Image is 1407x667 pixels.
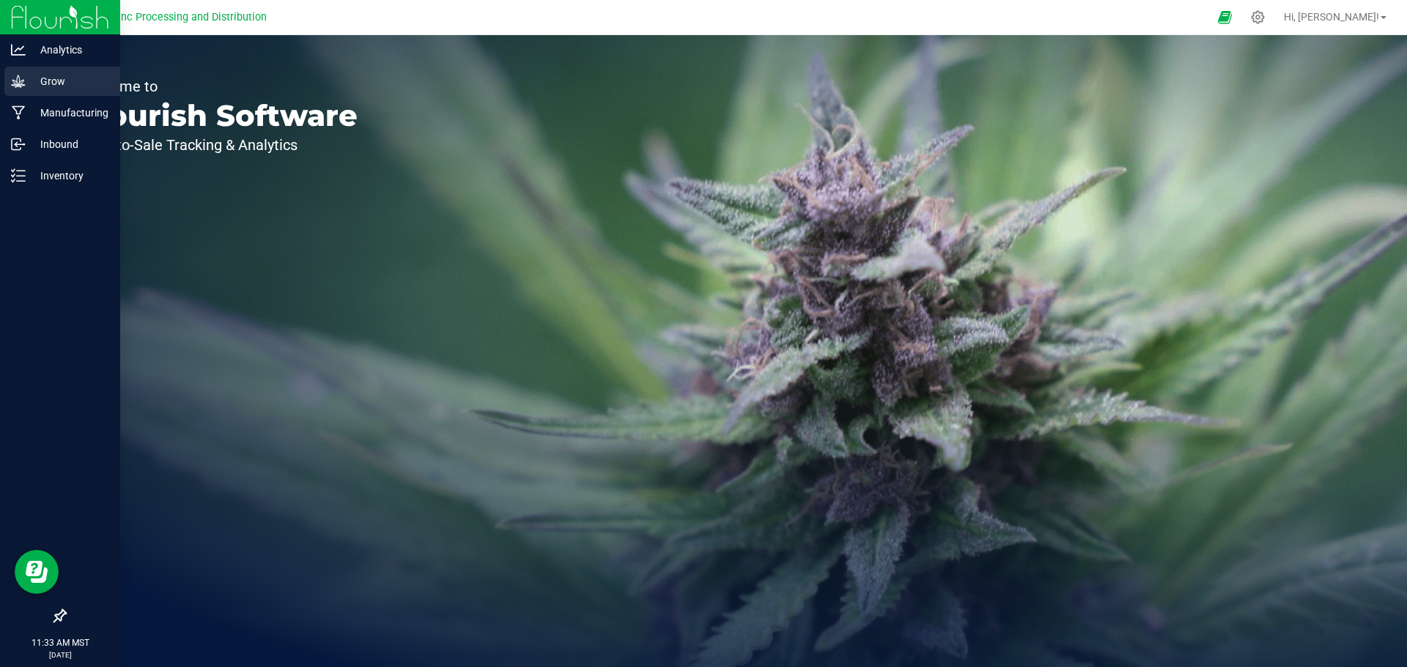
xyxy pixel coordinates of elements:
p: Flourish Software [79,101,358,130]
span: Globe Farmacy Inc Processing and Distribution [43,11,267,23]
inline-svg: Inbound [11,137,26,152]
inline-svg: Analytics [11,42,26,57]
p: [DATE] [7,649,114,660]
p: Inventory [26,167,114,185]
span: Hi, [PERSON_NAME]! [1284,11,1379,23]
p: Manufacturing [26,104,114,122]
iframe: Resource center [15,550,59,594]
inline-svg: Manufacturing [11,105,26,120]
inline-svg: Grow [11,74,26,89]
p: Seed-to-Sale Tracking & Analytics [79,138,358,152]
p: Analytics [26,41,114,59]
div: Manage settings [1249,10,1267,24]
p: Grow [26,72,114,90]
p: 11:33 AM MST [7,636,114,649]
p: Inbound [26,135,114,153]
span: Open Ecommerce Menu [1208,3,1241,31]
p: Welcome to [79,79,358,94]
inline-svg: Inventory [11,168,26,183]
